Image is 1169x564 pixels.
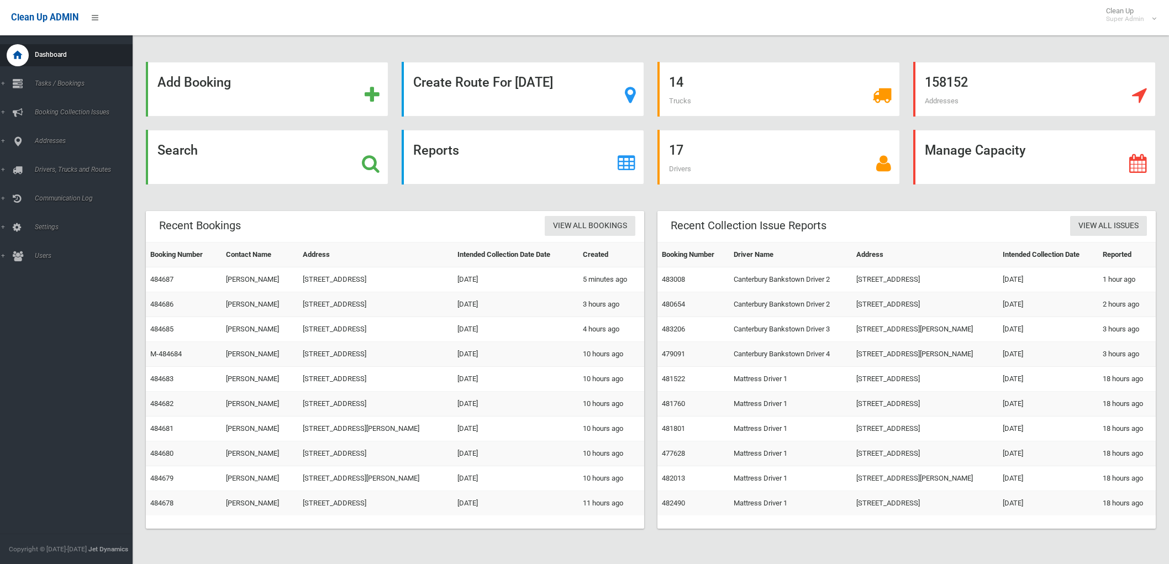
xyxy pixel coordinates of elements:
td: 10 hours ago [578,392,644,417]
td: [DATE] [998,441,1098,466]
td: [DATE] [453,466,578,491]
span: Addresses [31,137,142,145]
td: Canterbury Bankstown Driver 2 [729,267,852,292]
td: [DATE] [998,342,1098,367]
td: 18 hours ago [1098,417,1156,441]
td: [STREET_ADDRESS] [852,367,998,392]
a: Add Booking [146,62,388,117]
td: Mattress Driver 1 [729,417,852,441]
td: [STREET_ADDRESS][PERSON_NAME] [852,317,998,342]
span: Drivers [669,165,691,173]
th: Booking Number [657,243,729,267]
span: Booking Collection Issues [31,108,142,116]
td: [DATE] [998,417,1098,441]
a: 481760 [662,399,685,408]
td: Mattress Driver 1 [729,441,852,466]
span: Addresses [925,97,959,105]
td: [PERSON_NAME] [222,292,298,317]
strong: 17 [669,143,683,158]
a: 484687 [150,275,173,283]
td: 11 hours ago [578,491,644,516]
strong: 14 [669,75,683,90]
a: 484682 [150,399,173,408]
a: 479091 [662,350,685,358]
a: 482490 [662,499,685,507]
td: Canterbury Bankstown Driver 4 [729,342,852,367]
td: [STREET_ADDRESS] [298,491,453,516]
td: 18 hours ago [1098,466,1156,491]
td: 3 hours ago [1098,317,1156,342]
td: 5 minutes ago [578,267,644,292]
td: [STREET_ADDRESS] [852,267,998,292]
a: Search [146,130,388,185]
strong: Reports [413,143,459,158]
td: [DATE] [453,441,578,466]
td: Mattress Driver 1 [729,367,852,392]
a: 484678 [150,499,173,507]
a: 484680 [150,449,173,457]
td: [STREET_ADDRESS] [852,417,998,441]
small: Super Admin [1106,15,1144,23]
a: 484686 [150,300,173,308]
td: [STREET_ADDRESS] [298,267,453,292]
td: [STREET_ADDRESS] [298,317,453,342]
strong: Search [157,143,198,158]
header: Recent Bookings [146,215,254,236]
td: [STREET_ADDRESS] [852,292,998,317]
th: Booking Number [146,243,222,267]
span: Clean Up [1100,7,1155,23]
td: [STREET_ADDRESS][PERSON_NAME] [852,466,998,491]
td: 18 hours ago [1098,441,1156,466]
a: 480654 [662,300,685,308]
td: [STREET_ADDRESS] [852,441,998,466]
td: 10 hours ago [578,367,644,392]
a: 14 Trucks [657,62,900,117]
span: Clean Up ADMIN [11,12,78,23]
a: View All Bookings [545,216,635,236]
td: [STREET_ADDRESS][PERSON_NAME] [852,342,998,367]
td: 18 hours ago [1098,367,1156,392]
td: [DATE] [998,292,1098,317]
header: Recent Collection Issue Reports [657,215,840,236]
strong: Add Booking [157,75,231,90]
a: 484683 [150,375,173,383]
th: Contact Name [222,243,298,267]
th: Created [578,243,644,267]
td: [PERSON_NAME] [222,342,298,367]
td: 10 hours ago [578,441,644,466]
a: 481522 [662,375,685,383]
a: 483008 [662,275,685,283]
td: [STREET_ADDRESS] [298,441,453,466]
span: Communication Log [31,194,142,202]
a: 484679 [150,474,173,482]
td: 3 hours ago [578,292,644,317]
td: [DATE] [998,466,1098,491]
th: Driver Name [729,243,852,267]
td: [DATE] [998,267,1098,292]
td: [DATE] [453,342,578,367]
td: [DATE] [453,367,578,392]
td: [DATE] [453,491,578,516]
a: 17 Drivers [657,130,900,185]
td: 2 hours ago [1098,292,1156,317]
td: [DATE] [998,491,1098,516]
td: [STREET_ADDRESS] [852,392,998,417]
th: Intended Collection Date [998,243,1098,267]
td: Canterbury Bankstown Driver 2 [729,292,852,317]
td: [STREET_ADDRESS] [298,292,453,317]
a: Manage Capacity [913,130,1156,185]
td: [DATE] [453,392,578,417]
strong: Manage Capacity [925,143,1025,158]
span: Dashboard [31,51,142,59]
td: 18 hours ago [1098,392,1156,417]
td: [PERSON_NAME] [222,417,298,441]
td: 1 hour ago [1098,267,1156,292]
td: [PERSON_NAME] [222,317,298,342]
a: Create Route For [DATE] [402,62,644,117]
td: 10 hours ago [578,342,644,367]
td: [STREET_ADDRESS][PERSON_NAME] [298,466,453,491]
td: 10 hours ago [578,466,644,491]
td: Mattress Driver 1 [729,491,852,516]
td: 10 hours ago [578,417,644,441]
td: [DATE] [453,292,578,317]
